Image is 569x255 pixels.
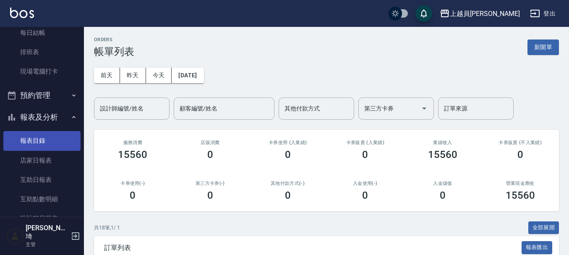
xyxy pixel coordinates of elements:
h3: 0 [440,189,446,201]
p: 主管 [26,241,68,248]
button: 預約管理 [3,84,81,106]
h3: 0 [207,149,213,160]
h3: 0 [130,189,136,201]
button: [DATE] [172,68,204,83]
button: 登出 [527,6,559,21]
button: Open [418,102,431,115]
h5: [PERSON_NAME]埼 [26,224,68,241]
button: 新開單 [527,39,559,55]
button: 昨天 [120,68,146,83]
h2: 業績收入 [414,140,472,145]
a: 互助點數明細 [3,189,81,209]
h3: 服務消費 [104,140,162,145]
h2: 卡券販賣 (入業績) [337,140,394,145]
h2: 卡券販賣 (不入業績) [491,140,549,145]
div: 上越員[PERSON_NAME] [450,8,520,19]
h3: 帳單列表 [94,46,134,58]
h3: 15560 [428,149,457,160]
h3: 15560 [118,149,147,160]
h3: 0 [517,149,523,160]
h2: 入金使用(-) [337,181,394,186]
a: 每日結帳 [3,23,81,42]
h3: 0 [362,149,368,160]
h2: ORDERS [94,37,134,42]
h3: 0 [285,189,291,201]
h2: 其他付款方式(-) [259,181,316,186]
h2: 卡券使用 (入業績) [259,140,316,145]
span: 訂單列表 [104,244,522,252]
h3: 0 [362,189,368,201]
img: Person [7,228,23,244]
a: 互助日報表 [3,170,81,189]
h3: 0 [207,189,213,201]
h2: 店販消費 [182,140,239,145]
img: Logo [10,8,34,18]
h2: 第三方卡券(-) [182,181,239,186]
h3: 0 [285,149,291,160]
button: 報表匯出 [522,241,553,254]
button: 報表及分析 [3,106,81,128]
button: 今天 [146,68,172,83]
a: 報表匯出 [522,243,553,251]
a: 設計師日報表 [3,209,81,228]
button: 前天 [94,68,120,83]
h2: 入金儲值 [414,181,472,186]
button: 全部展開 [528,221,559,234]
a: 現場電腦打卡 [3,62,81,81]
h2: 卡券使用(-) [104,181,162,186]
a: 排班表 [3,42,81,62]
h3: 15560 [506,189,535,201]
a: 店家日報表 [3,151,81,170]
a: 報表目錄 [3,131,81,150]
button: 上越員[PERSON_NAME] [436,5,523,22]
h2: 營業現金應收 [491,181,549,186]
button: save [415,5,432,22]
a: 新開單 [527,43,559,51]
p: 共 18 筆, 1 / 1 [94,224,120,231]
